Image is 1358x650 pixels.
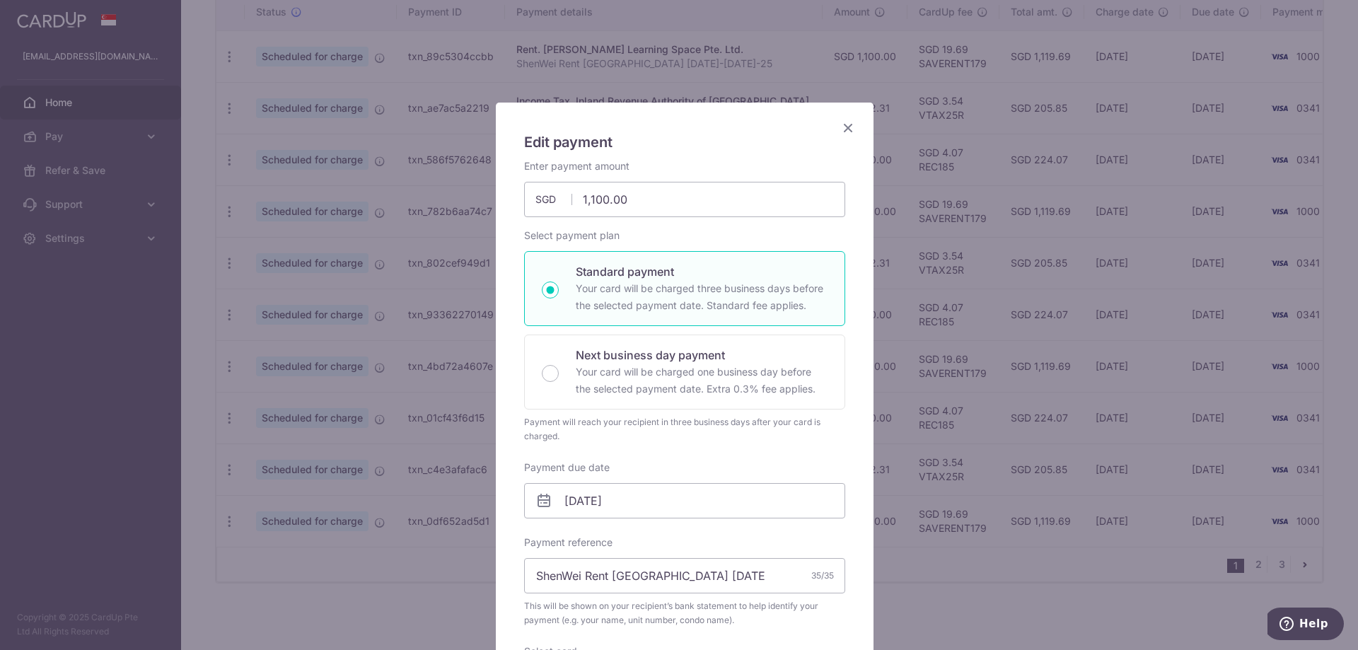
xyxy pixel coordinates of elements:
input: 0.00 [524,182,845,217]
p: Standard payment [576,263,828,280]
input: DD / MM / YYYY [524,483,845,518]
span: SGD [535,192,572,207]
div: Payment will reach your recipient in three business days after your card is charged. [524,415,845,443]
iframe: Opens a widget where you can find more information [1267,608,1344,643]
button: Close [840,120,857,137]
label: Payment reference [524,535,613,550]
p: Your card will be charged one business day before the selected payment date. Extra 0.3% fee applies. [576,364,828,397]
p: Next business day payment [576,347,828,364]
label: Payment due date [524,460,610,475]
span: This will be shown on your recipient’s bank statement to help identify your payment (e.g. your na... [524,599,845,627]
p: Your card will be charged three business days before the selected payment date. Standard fee appl... [576,280,828,314]
div: 35/35 [811,569,834,583]
h5: Edit payment [524,131,845,153]
label: Enter payment amount [524,159,629,173]
label: Select payment plan [524,228,620,243]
